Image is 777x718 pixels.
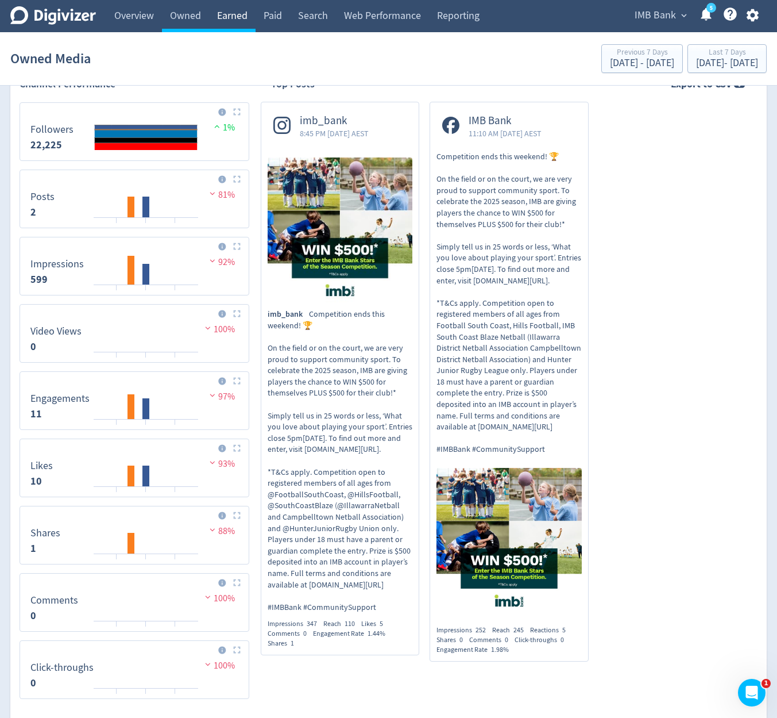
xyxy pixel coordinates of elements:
iframe: Intercom live chat [738,679,766,707]
div: Shares [268,639,300,648]
text: 16/09 [110,625,123,633]
text: 16/09 [110,222,123,230]
text: 20/09 [168,625,182,633]
svg: Shares 1 [25,511,244,559]
strong: 2 [30,205,36,219]
svg: Posts 2 [25,175,244,223]
span: 88% [207,525,235,537]
text: 20/09 [168,289,182,297]
strong: 10 [30,474,42,488]
text: 20/09 [168,491,182,499]
strong: 1 [30,542,36,555]
span: 11:10 AM [DATE] AEST [469,128,542,139]
img: Placeholder [233,377,241,385]
svg: Likes 10 [25,444,244,492]
span: 81% [207,189,235,201]
dt: Click-throughs [30,661,94,674]
span: 97% [207,391,235,402]
div: Impressions [268,619,323,629]
text: 20/09 [168,356,182,364]
div: Reach [492,625,530,635]
text: 16/09 [110,693,123,701]
span: imb_bank [300,114,369,128]
img: negative-performance.svg [207,391,218,400]
img: Placeholder [233,444,241,452]
svg: Click-throughs 0 [25,646,244,694]
svg: Followers 0 [25,107,244,156]
div: Click-throughs [515,635,570,645]
text: 16/09 [110,424,123,432]
strong: 22,225 [30,138,62,152]
div: Comments [268,629,313,639]
img: negative-performance.svg [202,324,214,332]
img: Placeholder [233,512,241,519]
span: IMB Bank [635,6,676,25]
span: 100% [202,660,235,671]
strong: 0 [30,340,36,354]
dt: Posts [30,190,55,204]
img: negative-performance.svg [207,189,218,198]
div: Engagement Rate [313,629,392,639]
dt: Comments [30,594,78,607]
img: Placeholder [233,175,241,183]
text: 18/09 [139,491,153,499]
text: 18/09 [139,558,153,566]
img: negative-performance.svg [207,256,218,265]
span: 0 [459,635,463,644]
img: Placeholder [233,579,241,586]
dt: Video Views [30,325,82,338]
div: [DATE] - [DATE] [610,58,674,68]
div: [DATE] - [DATE] [696,58,758,68]
span: IMB Bank [469,114,542,128]
svg: Comments 0 [25,578,244,627]
strong: 0 [30,609,36,623]
span: 5 [380,619,383,628]
img: Placeholder [233,108,241,116]
div: Last 7 Days [696,48,758,58]
text: 20/09 [168,558,182,566]
img: positive-performance.svg [211,122,223,130]
dt: Followers [30,123,74,136]
span: 1 [291,639,294,648]
svg: Impressions 599 [25,242,244,290]
span: 92% [207,256,235,268]
span: 5 [562,625,566,635]
text: 5 [710,4,713,12]
span: 0 [560,635,564,644]
text: 20/09 [168,693,182,701]
text: 20/09 [168,222,182,230]
a: IMB Bank11:10 AM [DATE] AESTCompetition ends this weekend! 🏆 On the field or on the court, we are... [430,102,587,616]
img: Competition ends this weekend! 🏆 On the field or on the court, we are very proud to support commu... [268,158,412,302]
span: 0 [303,629,307,638]
text: 16/09 [110,558,123,566]
dt: Likes [30,459,53,473]
span: 110 [345,619,355,628]
span: 347 [307,619,317,628]
span: 0 [505,635,508,644]
p: Competition ends this weekend! 🏆 On the field or on the court, we are very proud to support commu... [268,309,412,613]
div: Impressions [436,625,492,635]
span: 1 [761,679,771,688]
span: 93% [207,458,235,470]
div: Engagement Rate [436,645,515,655]
div: Previous 7 Days [610,48,674,58]
text: 18/09 [139,222,153,230]
strong: 0 [30,676,36,690]
div: Reach [323,619,361,629]
p: Competition ends this weekend! 🏆 On the field or on the court, we are very proud to support commu... [436,151,581,455]
span: 1.98% [491,645,509,654]
text: 18/09 [139,289,153,297]
img: negative-performance.svg [207,525,218,534]
text: 16/09 [110,491,123,499]
text: 16/09 [110,356,123,364]
div: Shares [436,635,469,645]
img: negative-performance.svg [207,458,218,467]
span: 100% [202,324,235,335]
span: 8:45 PM [DATE] AEST [300,128,369,139]
svg: Engagements 11 [25,377,244,425]
a: 5 [706,3,716,13]
span: expand_more [679,10,689,21]
dt: Shares [30,527,60,540]
span: 1.44% [368,629,385,638]
button: Last 7 Days[DATE]- [DATE] [687,44,767,73]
